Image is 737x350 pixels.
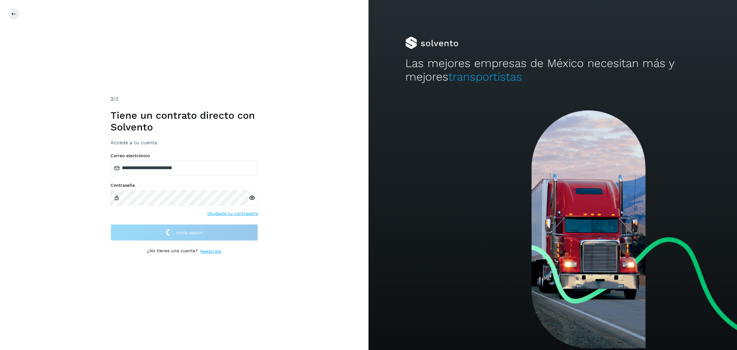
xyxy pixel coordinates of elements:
h3: Accede a tu cuenta [111,140,258,145]
label: Contraseña [111,183,258,188]
h1: Tiene un contrato directo con Solvento [111,109,258,133]
button: Inicia sesión [111,224,258,241]
span: 2 [111,96,113,102]
label: Correo electrónico [111,153,258,158]
span: transportistas [448,70,522,83]
p: ¿No tienes una cuenta? [147,248,198,255]
div: /2 [111,95,258,103]
a: Regístrate [200,248,221,255]
a: Olvidaste tu contraseña [207,210,258,217]
h2: Las mejores empresas de México necesitan más y mejores [405,57,700,84]
span: Inicia sesión [176,230,202,235]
